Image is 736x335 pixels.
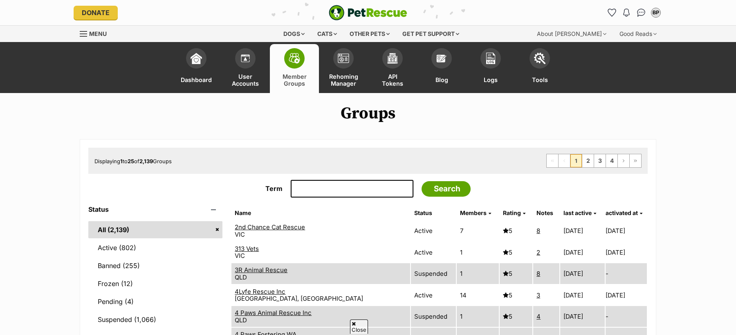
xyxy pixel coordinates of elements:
a: Page 3 [594,154,606,167]
strong: 2,139 [139,158,153,164]
a: Blog [417,44,466,93]
td: 5 [500,220,532,241]
span: Dashboard [181,73,212,87]
td: [DATE] [560,242,604,263]
span: Rating [503,209,521,216]
button: Notifications [620,6,633,19]
span: Blog [435,73,448,87]
a: Last page [630,154,641,167]
img: logs-icon-5bf4c29380941ae54b88474b1138927238aebebbc450bc62c8517511492d5a22.svg [485,53,496,64]
td: 1 [457,242,499,263]
td: Suspended [411,306,456,327]
a: Menu [80,26,112,40]
td: [DATE] [606,285,647,306]
td: QLD [231,263,410,284]
a: Next page [618,154,629,167]
img: blogs-icon-e71fceff818bbaa76155c998696f2ea9b8fc06abc828b24f45ee82a475c2fd99.svg [436,53,447,64]
div: Cats [312,26,343,42]
a: API Tokens [368,44,417,93]
a: Page 4 [606,154,617,167]
img: api-icon-849e3a9e6f871e3acf1f60245d25b4cd0aad652aa5f5372336901a6a67317bd8.svg [387,53,398,64]
span: Displaying to of Groups [94,158,172,164]
td: Active [411,242,456,263]
a: Donate [74,6,118,20]
a: 2nd Chance Cat Rescue [235,223,305,231]
div: Get pet support [397,26,465,42]
td: 7 [457,220,499,241]
div: About [PERSON_NAME] [531,26,612,42]
a: 3R Animal Rescue [235,266,287,274]
th: Notes [533,206,559,220]
a: Tools [515,44,564,93]
a: 4 [536,313,541,320]
div: Other pets [344,26,395,42]
td: Active [411,285,456,306]
span: Members [460,209,487,216]
span: Member Groups [280,73,309,87]
span: last active [563,209,592,216]
span: User Accounts [231,73,260,87]
img: dashboard-icon-eb2f2d2d3e046f16d808141f083e7271f6b2e854fb5c12c21221c1fb7104beca.svg [191,53,202,64]
td: VIC [231,220,410,241]
th: Name [231,206,410,220]
a: 4Lyfe Rescue Inc [235,288,285,295]
td: 5 [500,306,532,327]
td: QLD [231,306,410,327]
td: 1 [457,263,499,284]
span: Tools [532,73,548,87]
a: activated at [606,209,642,216]
a: 2 [536,248,540,256]
img: tools-icon-677f8b7d46040df57c17cb185196fc8e01b2b03676c49af7ba82c462532e62ee.svg [534,53,545,64]
div: Good Reads [614,26,662,42]
span: Close [350,319,368,334]
img: notifications-46538b983faf8c2785f20acdc204bb7945ddae34d4c08c2a6579f10ce5e182be.svg [623,9,630,17]
a: Favourites [605,6,618,19]
span: activated at [606,209,638,216]
td: 5 [500,263,532,284]
td: 14 [457,285,499,306]
a: 8 [536,270,540,277]
strong: 25 [128,158,134,164]
strong: 1 [120,158,123,164]
nav: Pagination [546,154,642,168]
td: [DATE] [560,306,604,327]
a: PetRescue [329,5,407,20]
ul: Account quick links [605,6,662,19]
a: 4 Paws Animal Rescue Inc [235,309,312,317]
th: Status [411,206,456,220]
a: Frozen (12) [88,275,222,292]
td: VIC [231,242,410,263]
a: Logs [466,44,515,93]
span: translation missing: en.admin.groups.groups.search.term [265,184,283,193]
a: Rating [503,209,525,216]
td: - [606,263,647,284]
td: [DATE] [560,220,604,241]
td: [DATE] [560,285,604,306]
td: [GEOGRAPHIC_DATA], [GEOGRAPHIC_DATA] [231,285,410,306]
header: Status [88,206,222,213]
td: [DATE] [606,220,647,241]
div: Dogs [278,26,310,42]
a: 313 Vets [235,245,259,253]
span: Rehoming Manager [329,73,358,87]
img: chat-41dd97257d64d25036548639549fe6c8038ab92f7586957e7f3b1b290dea8141.svg [637,9,646,17]
span: First page [547,154,558,167]
a: 3 [536,291,540,299]
img: group-profile-icon-3fa3cf56718a62981997c0bc7e787c4b2cf8bcc04b72c1350f741eb67cf2f40e.svg [338,53,349,63]
a: User Accounts [221,44,270,93]
td: [DATE] [560,263,604,284]
a: Rehoming Manager [319,44,368,93]
span: Menu [89,30,107,37]
img: logo-e224e6f780fb5917bec1dbf3a21bbac754714ae5b6737aabdf751b685950b380.svg [329,5,407,20]
td: 5 [500,242,532,263]
td: - [606,306,647,327]
a: 8 [536,227,540,235]
span: Previous page [559,154,570,167]
td: Active [411,220,456,241]
a: Pending (4) [88,293,222,310]
span: Page 1 [570,154,582,167]
div: BP [652,9,660,17]
img: members-icon-d6bcda0bfb97e5ba05b48644448dc2971f67d37433e5abca221da40c41542bd5.svg [240,53,251,64]
button: My account [649,6,662,19]
a: Member Groups [270,44,319,93]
